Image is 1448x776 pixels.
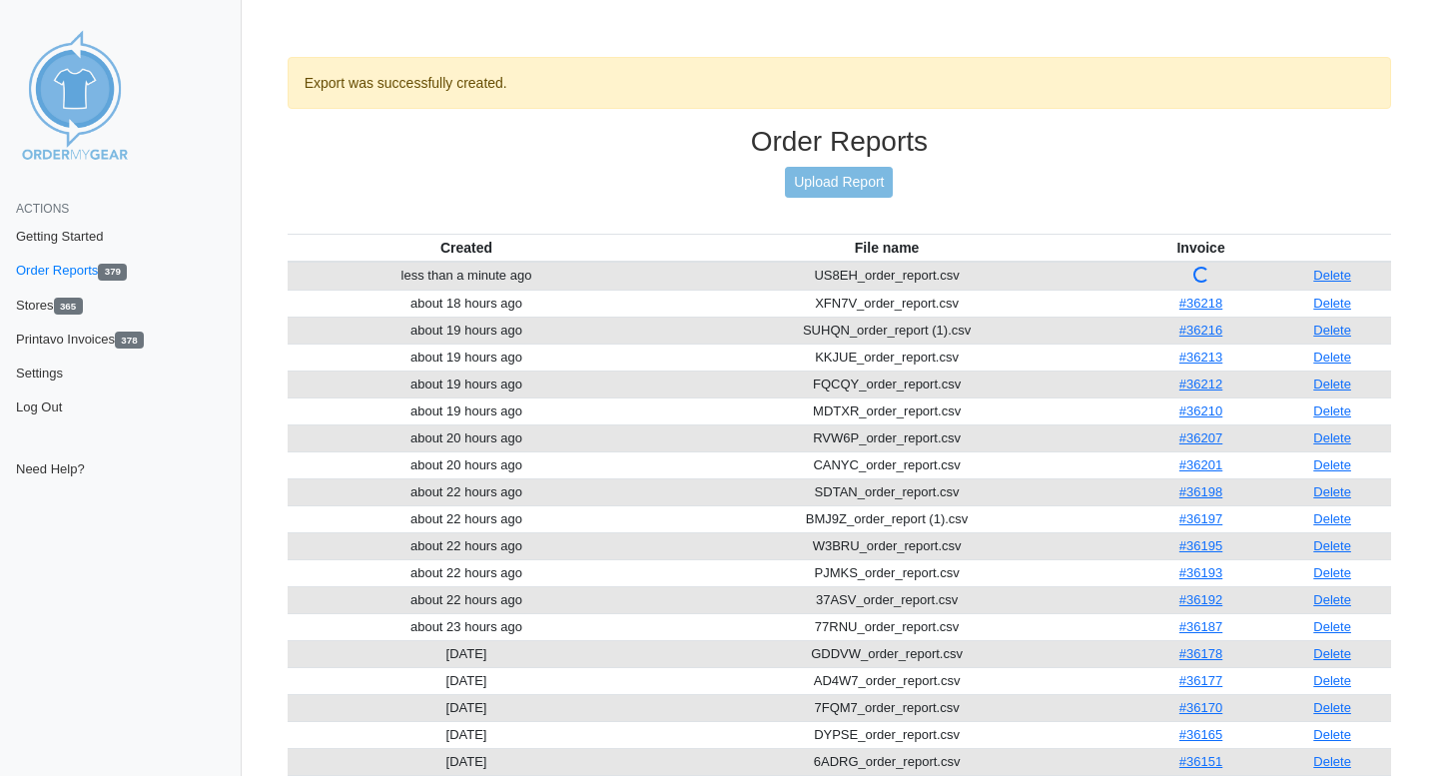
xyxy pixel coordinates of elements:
a: #36187 [1179,619,1222,634]
a: Delete [1313,323,1351,338]
a: Delete [1313,377,1351,391]
td: US8EH_order_report.csv [645,262,1128,291]
span: 379 [98,264,127,281]
a: Delete [1313,754,1351,769]
a: #36210 [1179,403,1222,418]
td: 7FQM7_order_report.csv [645,694,1128,721]
td: DYPSE_order_report.csv [645,721,1128,748]
a: Upload Report [785,167,893,198]
td: [DATE] [288,640,646,667]
td: XFN7V_order_report.csv [645,290,1128,317]
div: Export was successfully created. [288,57,1391,109]
a: Delete [1313,727,1351,742]
a: #36170 [1179,700,1222,715]
td: about 22 hours ago [288,532,646,559]
a: #36195 [1179,538,1222,553]
a: #36198 [1179,484,1222,499]
td: 6ADRG_order_report.csv [645,748,1128,775]
td: FQCQY_order_report.csv [645,371,1128,397]
h3: Order Reports [288,125,1391,159]
td: [DATE] [288,667,646,694]
a: #36151 [1179,754,1222,769]
a: Delete [1313,565,1351,580]
td: less than a minute ago [288,262,646,291]
a: Delete [1313,673,1351,688]
span: Actions [16,202,69,216]
a: Delete [1313,350,1351,365]
td: MDTXR_order_report.csv [645,397,1128,424]
td: about 18 hours ago [288,290,646,317]
td: about 22 hours ago [288,478,646,505]
th: Invoice [1128,234,1273,262]
td: about 20 hours ago [288,424,646,451]
td: about 23 hours ago [288,613,646,640]
a: #36197 [1179,511,1222,526]
a: #36177 [1179,673,1222,688]
a: Delete [1313,700,1351,715]
a: #36165 [1179,727,1222,742]
td: about 19 hours ago [288,371,646,397]
span: 365 [54,298,83,315]
a: #36216 [1179,323,1222,338]
td: AD4W7_order_report.csv [645,667,1128,694]
a: #36201 [1179,457,1222,472]
a: Delete [1313,619,1351,634]
a: Delete [1313,296,1351,311]
td: RVW6P_order_report.csv [645,424,1128,451]
td: GDDVW_order_report.csv [645,640,1128,667]
a: #36193 [1179,565,1222,580]
td: [DATE] [288,748,646,775]
td: PJMKS_order_report.csv [645,559,1128,586]
td: about 20 hours ago [288,451,646,478]
a: #36207 [1179,430,1222,445]
a: #36178 [1179,646,1222,661]
a: #36213 [1179,350,1222,365]
a: Delete [1313,646,1351,661]
td: [DATE] [288,721,646,748]
a: #36192 [1179,592,1222,607]
td: about 22 hours ago [288,559,646,586]
td: 77RNU_order_report.csv [645,613,1128,640]
td: [DATE] [288,694,646,721]
a: Delete [1313,403,1351,418]
td: CANYC_order_report.csv [645,451,1128,478]
td: SUHQN_order_report (1).csv [645,317,1128,344]
td: W3BRU_order_report.csv [645,532,1128,559]
td: about 19 hours ago [288,397,646,424]
th: File name [645,234,1128,262]
a: Delete [1313,511,1351,526]
a: Delete [1313,484,1351,499]
td: about 19 hours ago [288,344,646,371]
a: Delete [1313,268,1351,283]
td: BMJ9Z_order_report (1).csv [645,505,1128,532]
a: #36212 [1179,377,1222,391]
td: SDTAN_order_report.csv [645,478,1128,505]
a: Delete [1313,538,1351,553]
span: 378 [115,332,144,349]
td: about 22 hours ago [288,505,646,532]
a: #36218 [1179,296,1222,311]
td: about 19 hours ago [288,317,646,344]
td: KKJUE_order_report.csv [645,344,1128,371]
td: about 22 hours ago [288,586,646,613]
th: Created [288,234,646,262]
a: Delete [1313,592,1351,607]
td: 37ASV_order_report.csv [645,586,1128,613]
a: Delete [1313,457,1351,472]
a: Delete [1313,430,1351,445]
